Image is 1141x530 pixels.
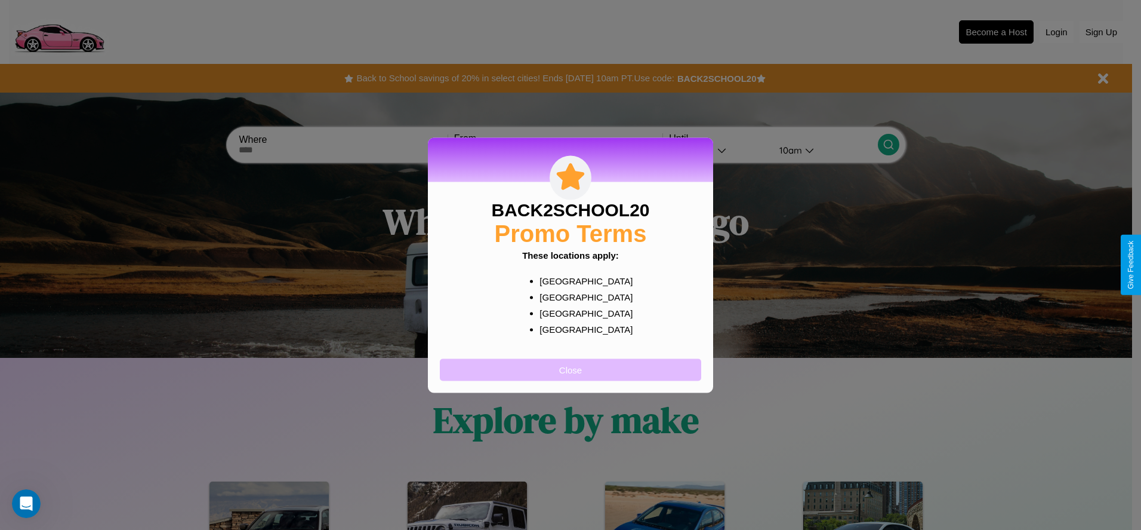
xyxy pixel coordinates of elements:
h2: Promo Terms [495,220,647,247]
b: These locations apply: [522,250,619,260]
p: [GEOGRAPHIC_DATA] [539,321,625,337]
button: Close [440,359,701,381]
p: [GEOGRAPHIC_DATA] [539,272,625,289]
h3: BACK2SCHOOL20 [491,200,649,220]
p: [GEOGRAPHIC_DATA] [539,289,625,305]
iframe: Intercom live chat [12,489,41,518]
p: [GEOGRAPHIC_DATA] [539,305,625,321]
div: Give Feedback [1127,241,1135,289]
